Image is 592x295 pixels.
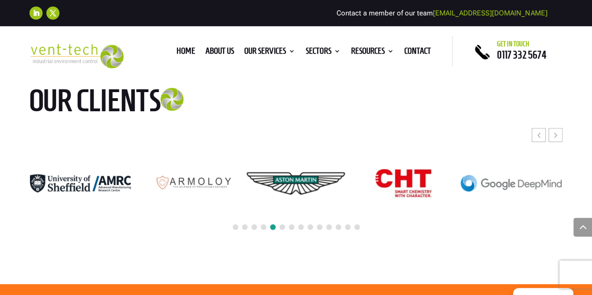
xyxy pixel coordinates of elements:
[336,9,547,17] span: Contact a member of our team
[29,44,123,68] img: 2023-09-27T08_35_16.549ZVENT-TECH---Clear-background
[351,48,394,58] a: Resources
[532,128,546,142] div: Previous slide
[29,85,231,121] h2: Our clients
[46,7,59,20] a: Follow on X
[352,169,454,198] div: 13 / 24
[375,169,431,197] img: CHT
[30,174,131,193] img: AMRC
[29,174,132,193] div: 10 / 24
[176,48,195,58] a: Home
[404,48,431,58] a: Contact
[497,40,529,48] span: Get in touch
[548,128,563,142] div: Next slide
[433,9,547,17] a: [EMAIL_ADDRESS][DOMAIN_NAME]
[244,48,295,58] a: Our Services
[29,7,43,20] a: Follow on LinkedIn
[137,170,239,196] div: 11 / 24
[205,48,234,58] a: About us
[245,150,347,217] div: 12 / 24
[460,175,562,192] img: Google_DeepMind_logo
[138,171,239,196] img: Armoloy Logo
[245,150,346,217] img: Aston Martin
[460,174,562,192] div: 14 / 24
[306,48,341,58] a: Sectors
[497,49,546,60] a: 0117 332 5674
